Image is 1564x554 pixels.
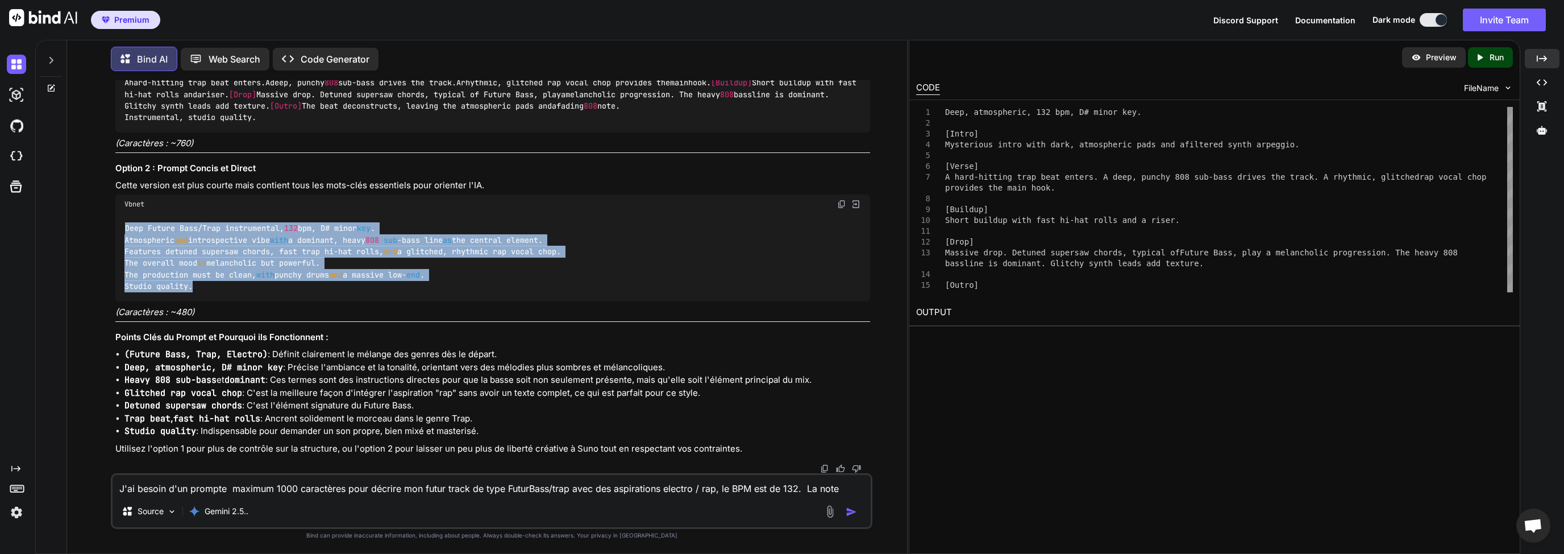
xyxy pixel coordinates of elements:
code: (Future Bass, Trap, Electro) [124,349,268,360]
li: : Indispensable pour demander un son propre, bien mixé et masterisé. [124,425,870,438]
span: and [174,235,188,245]
code: Trap beat [124,413,170,424]
div: 11 [916,226,930,237]
img: attachment [823,505,837,518]
code: fast hi-hat rolls [173,413,260,424]
span: Massive drop. Detuned supersaw chords, typical of [945,248,1180,257]
span: a [197,89,202,100]
span: and [384,246,397,257]
span: a [561,89,565,100]
span: Discord Support [1213,15,1278,25]
div: 10 [916,215,930,226]
img: chevron down [1503,83,1513,93]
span: end [406,270,420,280]
span: sub [384,235,397,245]
span: is [197,258,206,268]
p: Code Generator [301,52,369,66]
span: key [357,224,371,234]
h2: OUTPUT [909,299,1520,326]
span: Dark mode [1372,14,1415,26]
img: like [836,464,845,473]
img: Open in Browser [851,199,861,209]
span: 808 [365,235,379,245]
div: 2 [916,118,930,129]
span: [Verse] [945,162,979,171]
img: copy [820,464,829,473]
span: A hard-hitting trap beat enters. A deep, punchy 80 [945,172,1184,181]
span: as [443,235,452,245]
div: 1 [916,107,930,118]
span: a [552,101,556,111]
button: premiumPremium [91,11,160,29]
div: Ouvrir le chat [1516,508,1550,543]
span: eavy 808 [1419,248,1457,257]
span: FileName [1464,82,1499,94]
span: [Outro] [945,280,979,290]
span: The beat deconstructs, leaving the atmospheric pad [945,291,1184,300]
img: githubDark [7,116,26,135]
span: 8 sub-bass drives the track. A rhythmic, glitched [1184,172,1419,181]
div: 13 [916,247,930,258]
span: Documentation [1295,15,1355,25]
li: : C'est l'élément signature du Future Bass. [124,399,870,412]
p: Bind can provide inaccurate information, including about people. Always double-check its answers.... [111,531,872,540]
span: [Drop] [945,237,974,246]
span: Mysterious intro with dark, atmospheric pads and a [945,140,1184,149]
span: provides the main hook. [945,183,1055,192]
span: 808 [584,101,597,111]
img: Bind AI [9,9,77,26]
span: filtered synth arpeggio. [1184,140,1299,149]
img: settings [7,503,26,522]
img: Gemini 2.5 Pro [189,506,200,517]
img: premium [102,16,110,23]
div: 5 [916,150,930,161]
code: Deep, atmospheric, D# minor key [124,362,283,373]
p: Source [138,506,164,517]
span: with [270,235,288,245]
em: (Caractères : ~760) [115,138,193,148]
code: Detuned supersaw chords [124,400,242,411]
img: copy [837,200,846,209]
img: dislike [852,464,861,473]
h3: Points Clés du Prompt et Pourquoi ils Fonctionnent : [115,331,870,344]
p: Preview [1426,52,1457,63]
code: Deep Future Bass/Trap instrumental, bpm, D# minor . Atmospheric introspective vibe a dominant, he... [124,222,561,292]
div: 6 [916,161,930,172]
div: 3 [916,129,930,139]
span: [Buildup] [711,78,752,88]
code: Heavy 808 sub-bass [124,374,217,386]
div: 7 [916,172,930,183]
div: 4 [916,139,930,150]
li: et : Ces termes sont des instructions directes pour que la basse soit non seulement présente, mai... [124,374,870,387]
div: 14 [916,269,930,280]
li: : C'est la meilleure façon d'intégrer l'aspiration "rap" sans avoir un texte complet, ce qui est ... [124,387,870,400]
p: Utilisez l'option 1 pour plus de contrôle sur la structure, ou l'option 2 pour laisser un peu plu... [115,443,870,456]
span: 808 [720,89,734,100]
span: main [670,78,688,88]
div: 9 [916,204,930,215]
p: Bind AI [137,52,168,66]
code: Glitched rap vocal chop [124,387,242,399]
div: 16 [916,291,930,301]
p: Gemini 2.5.. [205,506,248,517]
code: dominant [224,374,265,386]
div: 15 [916,280,930,291]
img: cloudideIcon [7,147,26,166]
span: Future Bass, play a melancholic progression. The h [1180,248,1419,257]
span: [Buildup] [945,205,988,214]
span: [Intro] [945,129,979,138]
span: rap vocal chop [1419,172,1486,181]
img: darkAi-studio [7,85,26,105]
span: 808 [325,78,338,88]
code: Studio quality [124,425,196,437]
span: [Drop] [229,89,256,100]
div: CODE [916,81,940,95]
span: Short buildup with fast hi-hat rolls and a riser. [945,216,1180,225]
button: Discord Support [1213,14,1278,26]
li: : Précise l'ambiance et la tonalité, orientant vers des mélodies plus sombres et mélancoliques. [124,361,870,374]
span: Deep, atmospheric, 132 bpm, D# minor key. [945,108,1142,117]
span: [Outro] [270,101,302,111]
span: 132 [284,224,298,234]
span: Vbnet [124,200,144,209]
li: : Ancrent solidement le morceau dans le genre Trap. [124,412,870,425]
